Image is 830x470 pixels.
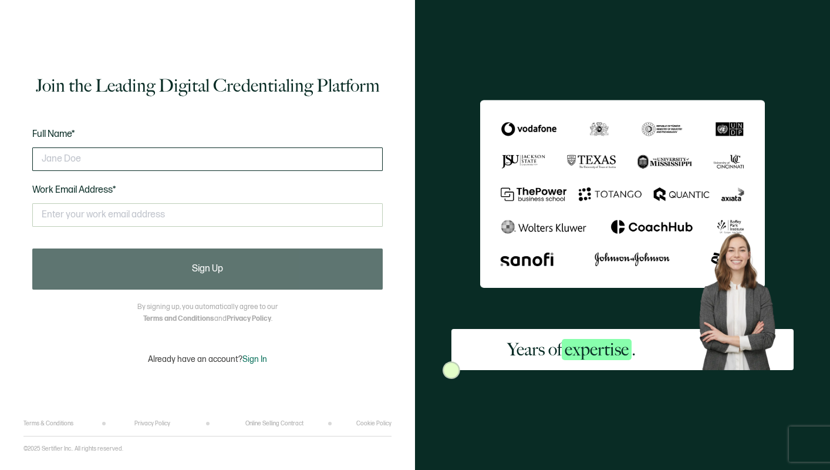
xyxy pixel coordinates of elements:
[23,445,123,452] p: ©2025 Sertifier Inc.. All rights reserved.
[192,264,223,274] span: Sign Up
[32,203,383,227] input: Enter your work email address
[245,420,303,427] a: Online Selling Contract
[443,361,460,379] img: Sertifier Signup
[480,100,765,288] img: Sertifier Signup - Years of <span class="strong-h">expertise</span>.
[32,129,75,140] span: Full Name*
[32,184,116,196] span: Work Email Address*
[227,314,271,323] a: Privacy Policy
[32,249,383,290] button: Sign Up
[148,354,267,364] p: Already have an account?
[23,420,73,427] a: Terms & Conditions
[32,147,383,171] input: Jane Doe
[356,420,392,427] a: Cookie Policy
[507,338,636,361] h2: Years of .
[691,226,794,370] img: Sertifier Signup - Years of <span class="strong-h">expertise</span>. Hero
[137,301,278,325] p: By signing up, you automatically agree to our and .
[143,314,214,323] a: Terms and Conditions
[562,339,632,360] span: expertise
[134,420,170,427] a: Privacy Policy
[36,74,380,98] h1: Join the Leading Digital Credentialing Platform
[242,354,267,364] span: Sign In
